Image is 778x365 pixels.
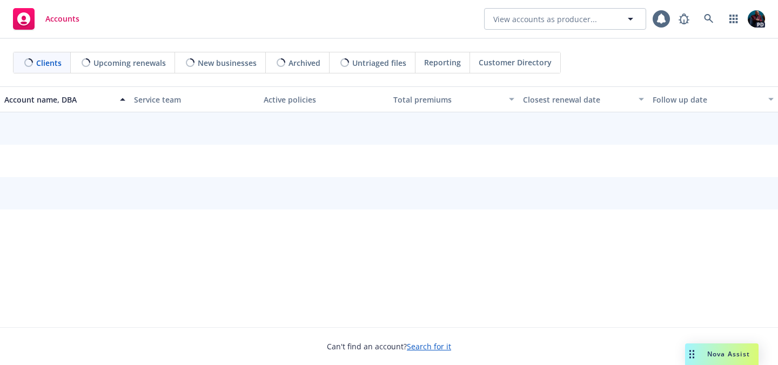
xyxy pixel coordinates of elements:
a: Search [698,8,720,30]
button: Follow up date [648,86,778,112]
span: Untriaged files [352,57,406,69]
span: Accounts [45,15,79,23]
button: View accounts as producer... [484,8,646,30]
a: Report a Bug [673,8,695,30]
span: Reporting [424,57,461,68]
button: Nova Assist [685,343,759,365]
span: Upcoming renewals [93,57,166,69]
span: Archived [289,57,320,69]
div: Active policies [264,94,385,105]
span: Customer Directory [479,57,552,68]
span: Can't find an account? [327,341,451,352]
div: Service team [134,94,255,105]
div: Total premiums [393,94,502,105]
span: Clients [36,57,62,69]
button: Active policies [259,86,389,112]
div: Closest renewal date [523,94,632,105]
div: Drag to move [685,343,699,365]
div: Account name, DBA [4,94,113,105]
span: Nova Assist [707,349,750,359]
button: Service team [130,86,259,112]
button: Closest renewal date [519,86,648,112]
a: Switch app [723,8,745,30]
a: Search for it [407,341,451,352]
span: New businesses [198,57,257,69]
div: Follow up date [653,94,762,105]
span: View accounts as producer... [493,13,597,25]
a: Accounts [9,4,84,34]
img: photo [748,10,765,28]
button: Total premiums [389,86,519,112]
